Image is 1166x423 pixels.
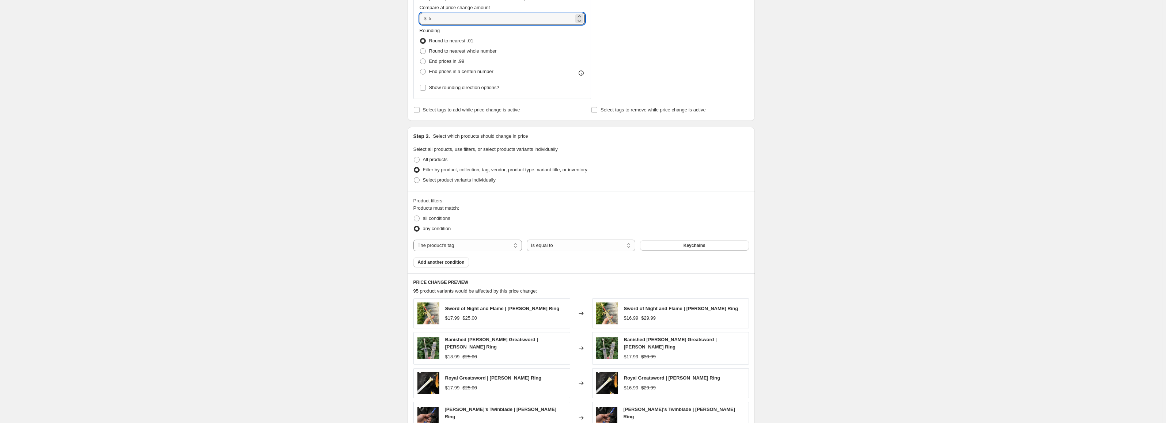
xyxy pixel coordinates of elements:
span: End prices in .99 [429,58,465,64]
span: Banished [PERSON_NAME] Greatsword | [PERSON_NAME] Ring [624,337,717,350]
img: il_794xN.4332125667_8b1e_80x.webp [596,302,618,324]
strike: $25.00 [462,315,477,322]
div: $17.99 [445,315,460,322]
span: Filter by product, collection, tag, vendor, product type, variant title, or inventory [423,167,587,172]
span: Sword of Night and Flame | [PERSON_NAME] Ring [445,306,560,311]
img: il_794xN.4287411474_dhgy_80x.webp [417,337,439,359]
img: il_794xN.4287411474_dhgy_80x.webp [596,337,618,359]
strike: $25.00 [462,384,477,392]
span: $ [424,16,427,21]
span: Royal Greatsword | [PERSON_NAME] Ring [624,375,720,381]
span: Select tags to add while price change is active [423,107,520,113]
span: Rounding [420,28,440,33]
input: 12.00 [429,13,574,24]
div: $16.99 [624,384,639,392]
h2: Step 3. [413,133,430,140]
strike: $30.99 [641,353,656,361]
button: Add another condition [413,257,469,267]
h6: PRICE CHANGE PREVIEW [413,279,749,285]
div: $16.99 [624,315,639,322]
span: Banished [PERSON_NAME] Greatsword | [PERSON_NAME] Ring [445,337,538,350]
button: Keychains [640,240,749,251]
img: RoyalGreatsword_80x.webp [596,372,618,394]
div: Product filters [413,197,749,205]
span: Select all products, use filters, or select products variants individually [413,146,558,152]
span: Round to nearest .01 [429,38,473,43]
span: Keychains [684,243,705,248]
img: il_794xN.4332125667_8b1e_80x.webp [417,302,439,324]
span: Royal Greatsword | [PERSON_NAME] Ring [445,375,542,381]
div: $17.99 [624,353,639,361]
span: 95 product variants would be affected by this price change: [413,288,537,294]
div: $17.99 [445,384,460,392]
span: [PERSON_NAME]'s Twinblade | [PERSON_NAME] Ring [444,407,556,419]
span: End prices in a certain number [429,69,493,74]
span: Compare at price change amount [420,5,490,10]
span: any condition [423,226,451,231]
span: Round to nearest whole number [429,48,497,54]
strike: $29.99 [641,315,656,322]
span: Select product variants individually [423,177,496,183]
span: Sword of Night and Flame | [PERSON_NAME] Ring [624,306,738,311]
p: Select which products should change in price [433,133,528,140]
span: Products must match: [413,205,459,211]
span: Select tags to remove while price change is active [601,107,706,113]
strike: $29.99 [641,384,656,392]
span: all conditions [423,216,450,221]
span: All products [423,157,448,162]
div: $18.99 [445,353,460,361]
span: Add another condition [418,259,465,265]
span: [PERSON_NAME]'s Twinblade | [PERSON_NAME] Ring [623,407,735,419]
strike: $25.00 [462,353,477,361]
img: RoyalGreatsword_80x.webp [417,372,439,394]
span: Show rounding direction options? [429,85,499,90]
